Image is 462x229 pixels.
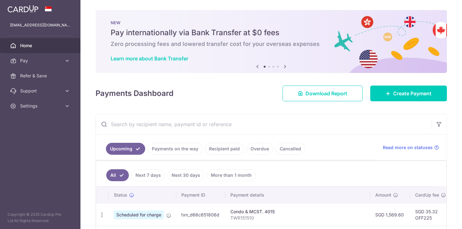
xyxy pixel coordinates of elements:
span: CardUp fee [415,192,439,198]
span: Home [20,42,62,49]
a: Create Payment [370,86,447,101]
a: Overdue [246,143,273,155]
a: Upcoming [106,143,145,155]
a: All [106,169,129,181]
a: More than 1 month [207,169,256,181]
td: txn_d66c651806d [176,203,225,226]
a: Cancelled [276,143,305,155]
p: [EMAIL_ADDRESS][DOMAIN_NAME] [10,22,70,28]
span: Settings [20,103,62,109]
img: CardUp [8,5,38,13]
span: Scheduled for charge [114,210,164,219]
span: Create Payment [393,90,432,97]
a: Download Report [283,86,363,101]
span: Refer & Save [20,73,62,79]
a: Read more on statuses [383,144,439,151]
a: Learn more about Bank Transfer [111,55,188,62]
img: Bank transfer banner [96,10,447,73]
span: Pay [20,58,62,64]
a: Next 7 days [131,169,165,181]
th: Payment ID [176,187,225,203]
span: Amount [375,192,391,198]
h4: Payments Dashboard [96,88,173,99]
a: Next 30 days [168,169,204,181]
h5: Pay internationally via Bank Transfer at $0 fees [111,28,432,38]
div: Condo & MCST. 4015 [230,209,365,215]
span: Download Report [305,90,347,97]
th: Payment details [225,187,370,203]
p: NEW [111,20,432,25]
p: TWR151510 [230,215,365,221]
span: Support [20,88,62,94]
span: Read more on statuses [383,144,433,151]
input: Search by recipient name, payment id or reference [96,114,432,134]
td: SGD 35.32 OFF225 [410,203,451,226]
a: Payments on the way [148,143,202,155]
h6: Zero processing fees and lowered transfer cost for your overseas expenses [111,40,432,48]
span: Status [114,192,127,198]
a: Recipient paid [205,143,244,155]
td: SGD 1,569.60 [370,203,410,226]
